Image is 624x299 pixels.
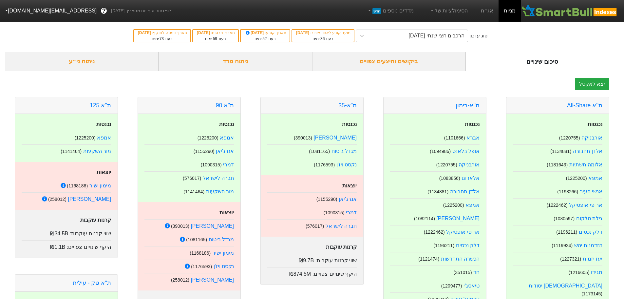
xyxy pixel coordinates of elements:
[137,36,187,42] div: בעוד ימים
[569,202,602,208] a: אר פי אופטיקל
[216,102,234,109] a: ת''א 90
[171,224,189,229] small: ( 390013 )
[267,254,357,265] div: שווי קרנות עוקבות :
[466,135,480,140] a: אברא
[67,183,88,188] small: ( 1168186 )
[171,277,189,283] small: ( 258012 )
[309,149,330,154] small: ( 1081165 )
[160,36,164,41] span: 73
[433,243,454,248] small: ( 1196211 )
[465,121,480,127] strong: נכנסות
[569,162,602,167] a: אלומה תשתיות
[138,31,152,35] span: [DATE]
[61,149,82,154] small: ( 1141464 )
[424,229,445,235] small: ( 1222462 )
[409,32,465,40] div: הרכבים חצי שנתי [DATE]
[314,162,335,167] small: ( 1176593 )
[312,52,466,71] div: ביקושים והיצעים צפויים
[446,229,480,235] a: אר פי אופטיקל
[473,269,480,275] a: חד
[456,102,480,109] a: ת''א-רימון
[198,135,218,140] small: ( 1225200 )
[436,216,480,221] a: [PERSON_NAME]
[320,36,325,41] span: 36
[456,243,480,248] a: דלק נכסים
[97,135,111,140] a: אמפא
[547,162,568,167] small: ( 1181643 )
[196,36,235,42] div: בעוד ימים
[289,271,311,277] span: ₪874.5M
[75,135,96,140] small: ( 1225200 )
[583,256,602,262] a: יעז יזמות
[137,30,187,36] div: תאריך כניסה לתוקף :
[245,31,265,35] span: [DATE]
[336,162,357,167] a: נקסט ויז'ן
[206,189,234,194] a: מור השקעות
[209,237,234,242] a: מגדל ביטוח
[427,189,448,194] small: ( 1134881 )
[196,30,235,36] div: תאריך פרסום :
[450,189,480,194] a: אלדן תחבורה
[560,256,581,262] small: ( 1227321 )
[201,162,222,167] small: ( 1090315 )
[102,7,106,15] span: ?
[556,229,577,235] small: ( 1196211 )
[326,223,357,229] a: חברה לישראל
[219,210,234,215] strong: יוצאות
[554,216,575,221] small: ( 1080597 )
[191,264,212,269] small: ( 1176593 )
[216,148,234,154] a: אנרג'יאן
[190,250,211,256] small: ( 1168186 )
[575,78,609,90] button: יצא לאקסל
[588,121,602,127] strong: נכנסות
[569,270,590,275] small: ( 1216605 )
[436,162,457,167] small: ( 1220755 )
[267,267,357,278] div: היקף שינויים צפויים :
[316,197,337,202] small: ( 1155290 )
[463,283,480,288] a: טיאסג'י
[22,227,111,238] div: שווי קרנות עוקבות :
[579,229,602,235] a: דלק נכסים
[427,4,471,17] a: הסימולציות שלי
[441,283,462,288] small: ( 1209477 )
[191,223,234,229] a: [PERSON_NAME]
[342,183,357,188] strong: יוצאות
[462,175,480,181] a: אלארום
[430,149,451,154] small: ( 1094986 )
[5,52,159,71] div: ניתוח ני״ע
[183,176,201,181] small: ( 576017 )
[223,162,234,167] a: דמרי
[414,216,435,221] small: ( 1082114 )
[459,162,480,167] a: אורבניקה
[294,135,312,140] small: ( 390013 )
[194,149,215,154] small: ( 1155290 )
[295,36,350,42] div: בעוד ימים
[244,36,286,42] div: בעוד ימים
[342,121,357,127] strong: נכנסות
[574,243,602,248] a: הזדמנות יהש
[588,175,602,181] a: אמפא
[68,196,111,202] a: [PERSON_NAME]
[324,210,345,215] small: ( 1090315 )
[444,135,465,140] small: ( 1101666 )
[547,203,568,208] small: ( 1222462 )
[364,4,416,17] a: מדדים נוספיםחדש
[552,243,573,248] small: ( 1119924 )
[372,8,381,14] span: חדש
[73,280,111,286] a: ת''א טק - עילית
[296,31,310,35] span: [DATE]
[183,189,204,194] small: ( 1141464 )
[203,175,234,181] a: חברה לישראל
[89,183,111,188] a: מימון ישיר
[83,148,111,154] a: מור השקעות
[581,135,602,140] a: אורבניקה
[80,217,111,223] strong: קרנות עוקבות
[219,121,234,127] strong: נכנסות
[521,4,619,17] img: SmartBull
[338,102,357,109] a: ת"א-35
[244,30,286,36] div: תאריך קובע :
[313,135,357,140] a: [PERSON_NAME]
[443,203,464,208] small: ( 1225200 )
[441,256,480,262] a: הכשרה התחדשות
[573,148,602,154] a: אלדן תחבורה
